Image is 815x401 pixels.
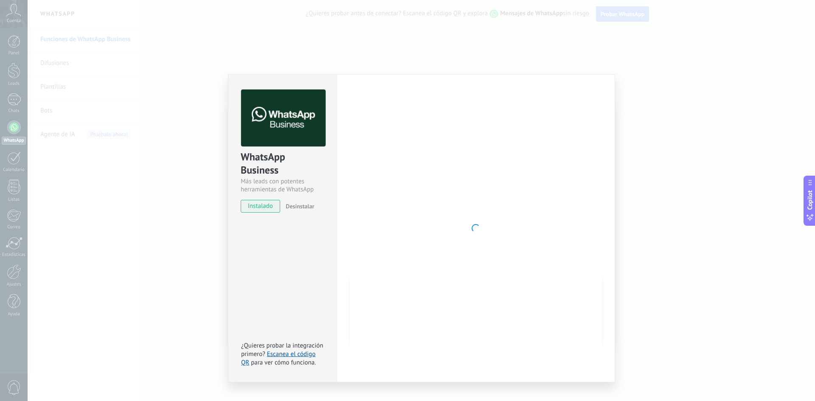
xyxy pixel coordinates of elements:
[241,90,326,147] img: logo_main.png
[282,200,314,213] button: Desinstalar
[241,350,315,367] a: Escanea el código QR
[241,342,323,358] span: ¿Quieres probar la integración primero?
[241,150,324,177] div: WhatsApp Business
[241,200,280,213] span: instalado
[806,190,814,210] span: Copilot
[251,359,316,367] span: para ver cómo funciona.
[286,202,314,210] span: Desinstalar
[241,177,324,193] div: Más leads con potentes herramientas de WhatsApp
